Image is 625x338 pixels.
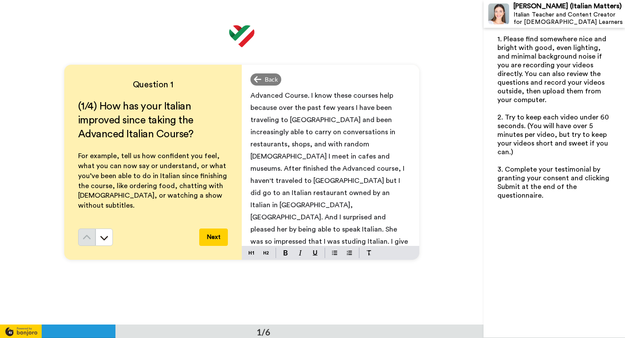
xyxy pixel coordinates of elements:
span: 1. Please find somewhere nice and bright with good, even lighting, and minimal background noise i... [497,36,608,103]
div: [PERSON_NAME] (Italian Matters) [513,2,625,10]
h4: Question 1 [78,79,228,91]
span: Back [265,75,278,84]
div: Italian Teacher and Content Creator for [DEMOGRAPHIC_DATA] Learners [513,11,625,26]
span: 2. Try to keep each video under 60 seconds. (You will have over 5 minutes per video, but try to k... [497,114,611,156]
div: Back [250,73,282,86]
img: underline-mark.svg [312,250,318,255]
img: Profile Image [488,3,509,24]
span: (1/4) How has your Italian improved since taking the Advanced Italian Course? [78,101,196,139]
img: clear-format.svg [366,250,372,255]
span: For example, tell us how confident you feel, what you can now say or understand, or what you’ve b... [78,152,229,209]
img: numbered-block.svg [347,249,352,256]
button: Next [199,229,228,246]
div: 1/6 [243,326,284,338]
img: heading-two-block.svg [263,249,269,256]
img: bulleted-block.svg [332,249,337,256]
img: heading-one-block.svg [249,249,254,256]
img: italic-mark.svg [299,250,302,255]
span: 3. Complete your testimonial by granting your consent and clicking Submit at the end of the quest... [497,166,611,199]
img: bold-mark.svg [283,250,288,255]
